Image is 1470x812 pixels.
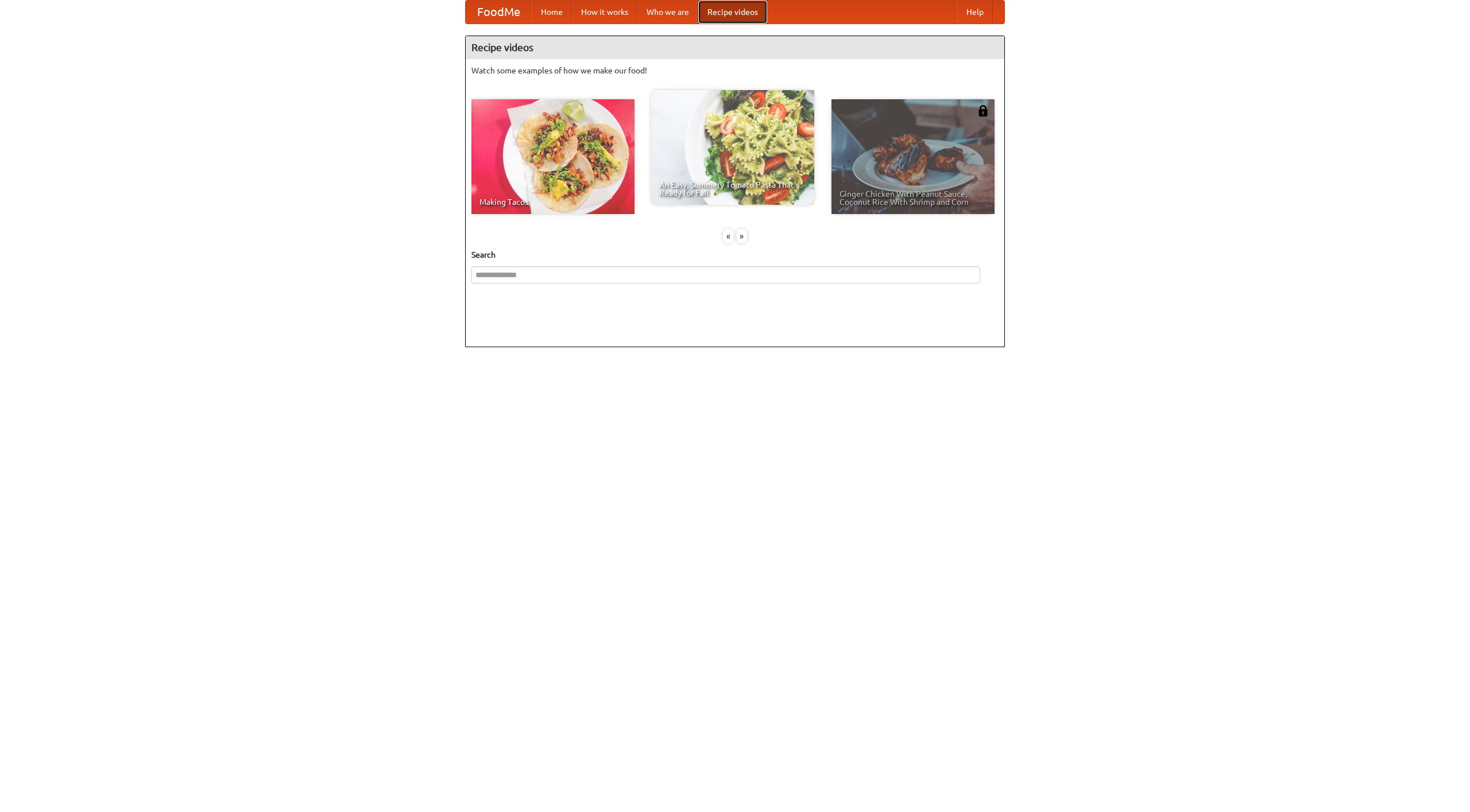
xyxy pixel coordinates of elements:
a: Help [957,1,993,24]
p: Watch some examples of how we make our food! [471,65,999,76]
a: FoodMe [466,1,532,24]
a: How it works [572,1,637,24]
div: » [737,229,747,243]
a: Home [532,1,572,24]
a: Who we are [637,1,698,24]
div: « [723,229,733,243]
a: Recipe videos [698,1,767,24]
img: 483408.png [977,105,989,116]
span: Making Tacos [479,198,626,206]
h5: Search [471,249,999,261]
a: Making Tacos [471,99,635,214]
h4: Recipe videos [466,36,1004,59]
a: An Easy, Summery Tomato Pasta That's Ready for Fall [651,90,814,205]
span: An Easy, Summery Tomato Pasta That's Ready for Fall [659,181,806,197]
